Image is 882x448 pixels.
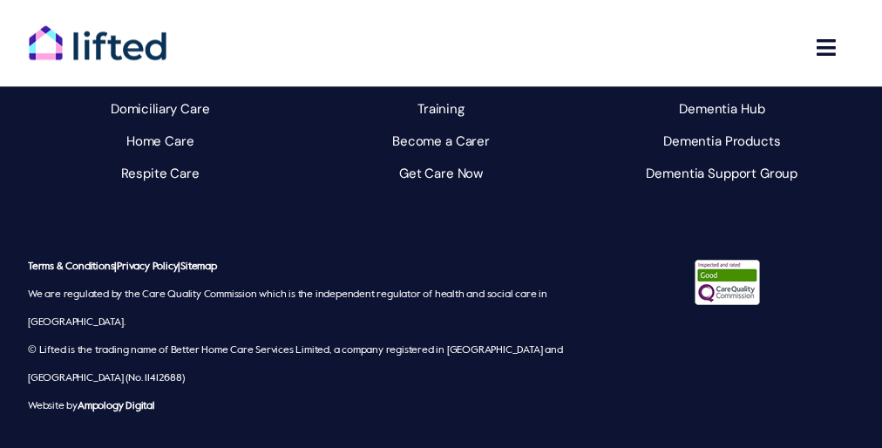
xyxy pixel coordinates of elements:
[28,261,114,272] a: Terms & Conditions
[588,29,856,190] nav: Advice & Community
[307,158,574,189] a: Get Care Now
[26,93,294,125] a: Domiciliary Care
[399,160,483,187] span: Get Care Now
[121,160,200,187] span: Respite Care
[28,261,217,272] strong: | |
[78,401,155,411] a: Ampology Digital
[307,93,574,125] a: Training
[646,160,797,187] span: Dementia Support Group
[392,127,490,155] span: Become a Carer
[417,95,465,123] span: Training
[28,253,567,420] p: We are regulated by the Care Quality Commission which is the independent regulator of health and ...
[648,26,854,69] nav: Main Menu
[180,261,217,272] a: Sitemap
[26,29,294,190] nav: Home Care Services
[26,158,294,189] a: Respite Care
[117,261,178,272] a: Privacy Policy
[307,29,574,190] nav: Our Carers
[588,158,856,189] a: Dementia Support Group
[126,127,194,155] span: Home Care
[307,126,574,157] a: Become a Carer
[695,260,760,277] a: CQC
[111,95,210,123] span: Domiciliary Care
[28,24,167,42] a: lifted-logo
[663,127,780,155] span: Dementia Products
[588,126,856,157] a: Dementia Products
[679,95,764,123] span: Dementia Hub
[28,401,78,411] span: Website by
[26,126,294,157] a: Home Care
[588,93,856,125] a: Dementia Hub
